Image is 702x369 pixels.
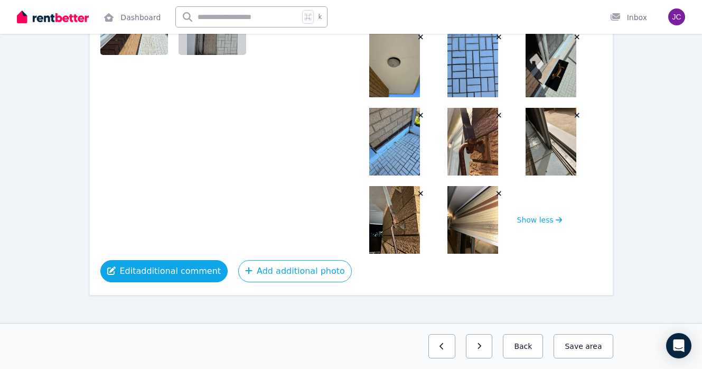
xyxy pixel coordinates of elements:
img: Jordan Lee Cattley [668,8,685,25]
img: RentBetter [17,9,89,25]
span: k [318,13,322,21]
img: IMG_9215.JPG [447,30,498,97]
button: Save area [554,334,613,358]
img: OutdoorBlindHinge2.jpg [369,186,420,254]
button: Back [503,334,543,358]
span: area [585,341,602,352]
img: OutdoorBlindHinge.jpg [447,108,498,176]
div: Open Intercom Messenger [666,333,691,358]
img: OutdoorBlinds.jpg [447,186,498,254]
button: Editadditional comment [100,260,228,282]
img: IMG_9210.JPG [526,30,576,97]
img: IMG_9216.JPG [369,108,420,176]
button: Show less [517,186,563,254]
img: IMG_9213.JPG [369,30,420,97]
div: Inbox [610,12,647,23]
img: BedroomScreenDoor.jpg [526,108,576,176]
button: Add additional photo [238,260,352,282]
